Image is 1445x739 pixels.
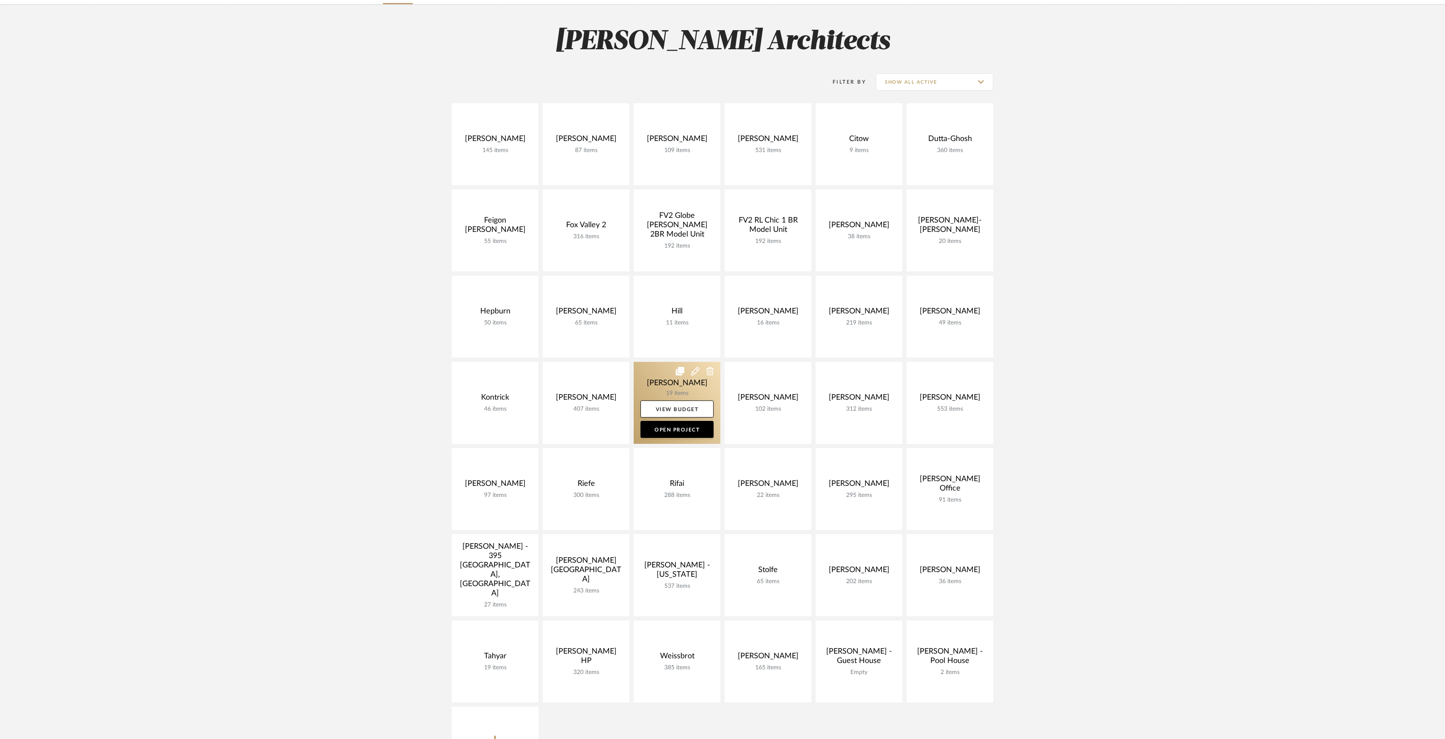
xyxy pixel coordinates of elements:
div: [PERSON_NAME] - 395 [GEOGRAPHIC_DATA], [GEOGRAPHIC_DATA] [459,542,532,601]
div: 20 items [913,238,986,245]
div: 65 items [731,578,805,585]
div: [PERSON_NAME] [913,565,986,578]
div: Weissbrot [640,652,714,664]
div: 192 items [640,243,714,250]
div: [PERSON_NAME] [822,220,895,233]
div: Filter By [822,78,866,86]
div: [PERSON_NAME] [822,565,895,578]
div: [PERSON_NAME] [459,134,532,147]
div: 312 items [822,406,895,413]
div: 11 items [640,319,714,327]
div: [PERSON_NAME] [731,393,805,406]
div: 295 items [822,492,895,499]
div: 531 items [731,147,805,154]
div: 109 items [640,147,714,154]
div: 9 items [822,147,895,154]
div: 102 items [731,406,805,413]
div: Feigon [PERSON_NAME] [459,216,532,238]
div: [PERSON_NAME] [459,479,532,492]
div: 50 items [459,319,532,327]
div: Hepburn [459,307,532,319]
div: 145 items [459,147,532,154]
h2: [PERSON_NAME] Architects [416,26,1028,58]
div: Stolfe [731,565,805,578]
div: [PERSON_NAME] [731,307,805,319]
div: [PERSON_NAME] [731,134,805,147]
div: [PERSON_NAME] [822,393,895,406]
div: Tahyar [459,652,532,664]
div: 300 items [550,492,623,499]
div: 407 items [550,406,623,413]
div: 65 items [550,319,623,327]
div: Citow [822,134,895,147]
div: [PERSON_NAME] [822,307,895,319]
div: 2 items [913,669,986,676]
div: [PERSON_NAME][GEOGRAPHIC_DATA] [550,556,623,587]
div: 165 items [731,664,805,671]
div: 316 items [550,233,623,240]
div: [PERSON_NAME] [913,393,986,406]
div: [PERSON_NAME] [913,307,986,319]
div: [PERSON_NAME] Office [913,474,986,496]
div: 27 items [459,601,532,609]
div: [PERSON_NAME] - Pool House [913,647,986,669]
div: 16 items [731,319,805,327]
div: Fox Valley 2 [550,220,623,233]
div: 49 items [913,319,986,327]
a: View Budget [640,401,714,417]
div: [PERSON_NAME] [550,393,623,406]
div: 385 items [640,664,714,671]
div: 537 items [640,583,714,590]
div: 288 items [640,492,714,499]
div: Hill [640,307,714,319]
div: 36 items [913,578,986,585]
a: Open Project [640,421,714,438]
div: [PERSON_NAME] [731,479,805,492]
div: Rifai [640,479,714,492]
div: [PERSON_NAME] - [US_STATE] [640,561,714,583]
div: 192 items [731,238,805,245]
div: 87 items [550,147,623,154]
div: Kontrick [459,393,532,406]
div: [PERSON_NAME]-[PERSON_NAME] [913,216,986,238]
div: [PERSON_NAME] [550,307,623,319]
div: 360 items [913,147,986,154]
div: 55 items [459,238,532,245]
div: [PERSON_NAME] [640,134,714,147]
div: 46 items [459,406,532,413]
div: 553 items [913,406,986,413]
div: 22 items [731,492,805,499]
div: [PERSON_NAME] - Guest House [822,647,895,669]
div: 243 items [550,587,623,595]
div: 219 items [822,319,895,327]
div: [PERSON_NAME] [822,479,895,492]
div: FV2 Globe [PERSON_NAME] 2BR Model Unit [640,211,714,243]
div: 91 items [913,496,986,504]
div: FV2 RL Chic 1 BR Model Unit [731,216,805,238]
div: 202 items [822,578,895,585]
div: 320 items [550,669,623,676]
div: [PERSON_NAME] [731,652,805,664]
div: 38 items [822,233,895,240]
div: Dutta-Ghosh [913,134,986,147]
div: [PERSON_NAME] [550,134,623,147]
div: Empty [822,669,895,676]
div: [PERSON_NAME] HP [550,647,623,669]
div: Riefe [550,479,623,492]
div: 19 items [459,664,532,671]
div: 97 items [459,492,532,499]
